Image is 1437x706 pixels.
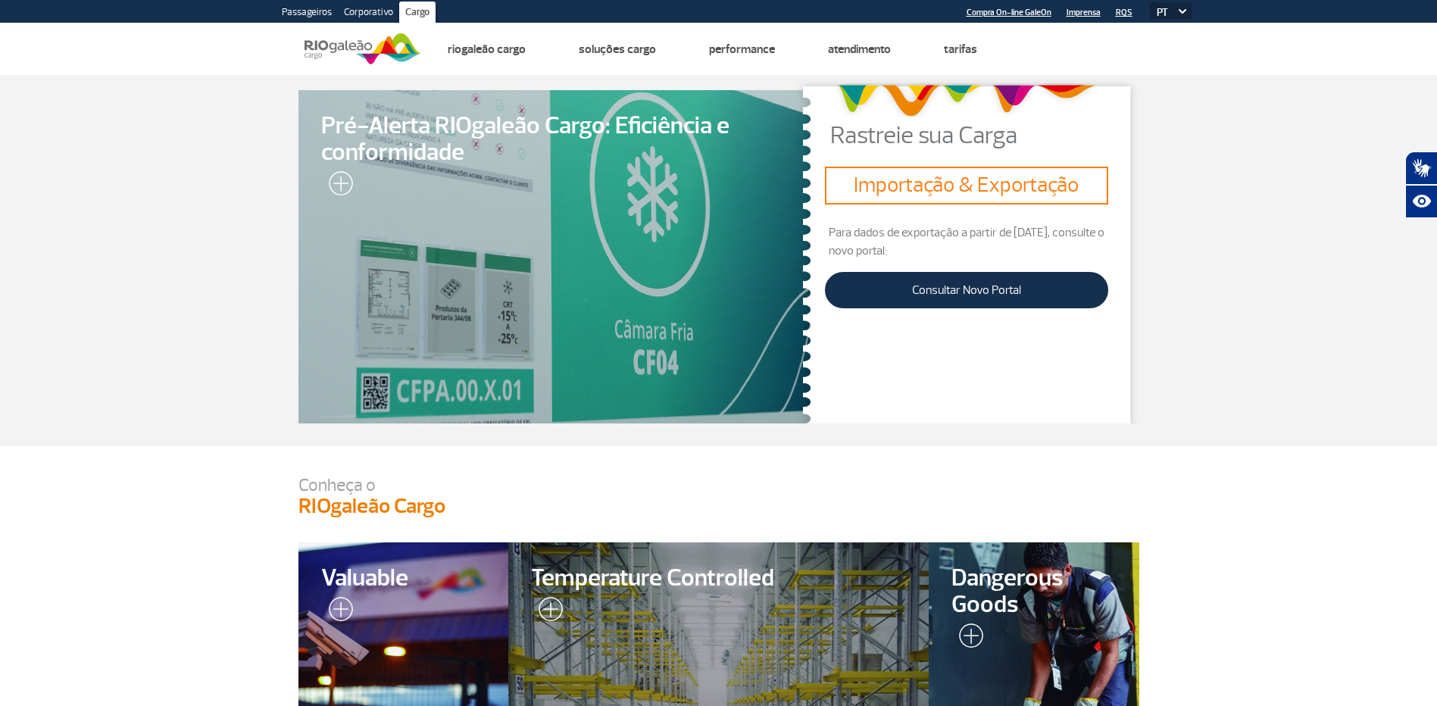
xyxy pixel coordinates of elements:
[951,565,1117,618] span: Dangerous Goods
[828,42,891,57] a: Atendimento
[321,171,353,201] img: leia-mais
[1405,152,1437,185] button: Abrir tradutor de língua de sinais.
[1405,152,1437,218] div: Plugin de acessibilidade da Hand Talk.
[825,223,1107,260] p: Para dados de exportação a partir de [DATE], consulte o novo portal:
[298,90,811,423] a: Pré-Alerta RIOgaleão Cargo: Eficiência e conformidade
[276,2,338,26] a: Passageiros
[321,113,789,166] span: Pré-Alerta RIOgaleão Cargo: Eficiência e conformidade
[298,494,1139,520] h3: RIOgaleão Cargo
[321,565,486,592] span: Valuable
[825,272,1107,308] a: Consultar Novo Portal
[531,565,906,592] span: Temperature Controlled
[338,2,399,26] a: Corporativo
[579,42,656,57] a: Soluções Cargo
[298,476,1139,494] p: Conheça o
[399,2,436,26] a: Cargo
[1405,185,1437,218] button: Abrir recursos assistivos.
[321,597,353,627] img: leia-mais
[832,77,1101,123] img: grafismo
[448,42,526,57] a: Riogaleão Cargo
[967,8,1051,17] a: Compra On-line GaleOn
[830,123,1139,148] p: Rastreie sua Carga
[831,173,1101,198] h3: Importação & Exportação
[944,42,977,57] a: Tarifas
[1067,8,1101,17] a: Imprensa
[951,623,983,654] img: leia-mais
[709,42,775,57] a: Performance
[1116,8,1132,17] a: RQS
[531,597,563,627] img: leia-mais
